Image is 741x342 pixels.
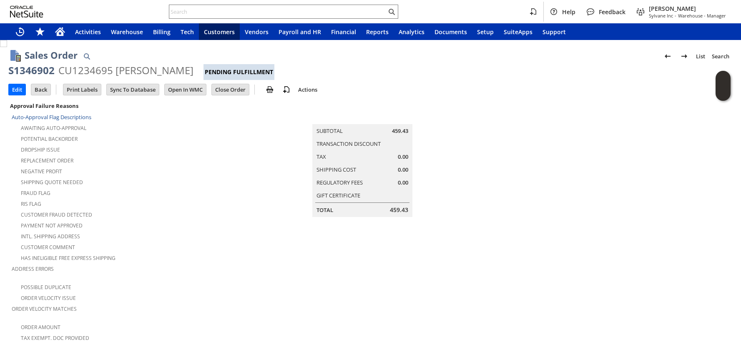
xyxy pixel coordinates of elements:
a: Setup [472,23,499,40]
span: Vendors [245,28,269,36]
div: CU1234695 [PERSON_NAME] [58,64,193,77]
a: Vendors [240,23,274,40]
img: Next [679,51,689,61]
span: Oracle Guided Learning Widget. To move around, please hold and drag [716,86,731,101]
a: Analytics [394,23,430,40]
span: Payroll and HR [279,28,321,36]
input: Sync To Database [107,84,159,95]
a: Awaiting Auto-Approval [21,125,86,132]
a: Search [708,50,733,63]
span: Billing [153,28,171,36]
span: 459.43 [390,206,408,214]
a: Billing [148,23,176,40]
span: Analytics [399,28,425,36]
a: Recent Records [10,23,30,40]
a: Tax Exempt. Doc Provided [21,335,89,342]
a: Address Errors [12,265,54,272]
a: Dropship Issue [21,146,60,153]
span: SuiteApps [504,28,533,36]
span: Warehouse - Manager [678,12,726,19]
a: Payment not approved [21,222,83,229]
h1: Sales Order [25,48,78,62]
a: Total [316,206,333,214]
a: Replacement Order [21,157,73,164]
input: Edit [9,84,25,95]
a: Negative Profit [21,168,62,175]
a: Customer Comment [21,244,75,251]
span: Customers [204,28,235,36]
span: 0.00 [398,179,408,187]
a: Has Ineligible Free Express Shipping [21,255,116,262]
a: Actions [295,86,321,93]
a: Order Amount [21,324,60,331]
input: Back [31,84,50,95]
img: Quick Find [82,51,92,61]
div: Approval Failure Reasons [8,100,246,111]
img: add-record.svg [281,85,291,95]
a: Customers [199,23,240,40]
span: Warehouse [111,28,143,36]
a: RIS flag [21,200,41,207]
iframe: Click here to launch Oracle Guided Learning Help Panel [716,71,731,101]
a: Auto-Approval Flag Descriptions [12,113,91,121]
a: Order Velocity Issue [21,295,76,302]
span: Sylvane Inc [649,12,673,19]
a: Reports [361,23,394,40]
svg: Home [55,27,65,37]
span: 0.00 [398,153,408,161]
input: Print Labels [63,84,101,95]
a: Home [50,23,70,40]
a: Tech [176,23,199,40]
a: Order Velocity Matches [12,305,77,312]
input: Search [169,7,387,17]
span: Help [562,8,575,16]
a: Intl. Shipping Address [21,233,80,240]
input: Close Order [212,84,249,95]
a: Documents [430,23,472,40]
span: Tech [181,28,194,36]
div: S1346902 [8,64,55,77]
a: Potential Backorder [21,135,78,142]
a: Transaction Discount [316,140,381,147]
a: Shipping Cost [316,166,356,173]
input: Open In WMC [165,84,206,95]
span: Documents [435,28,467,36]
a: Activities [70,23,106,40]
a: Tax [316,153,326,160]
a: Shipping Quote Needed [21,179,83,186]
span: 0.00 [398,166,408,174]
span: 459.43 [392,127,408,135]
a: List [693,50,708,63]
span: - [675,12,676,19]
a: Regulatory Fees [316,179,363,186]
a: Customer Fraud Detected [21,211,92,218]
caption: Summary [312,111,412,124]
img: print.svg [265,85,275,95]
a: Support [538,23,571,40]
svg: Search [387,7,397,17]
span: Financial [331,28,356,36]
span: Reports [366,28,389,36]
span: [PERSON_NAME] [649,5,726,12]
div: Shortcuts [30,23,50,40]
svg: Recent Records [15,27,25,37]
span: Feedback [599,8,625,16]
a: SuiteApps [499,23,538,40]
a: Gift Certificate [316,192,360,199]
img: Previous [663,51,673,61]
span: Activities [75,28,101,36]
a: Warehouse [106,23,148,40]
a: Payroll and HR [274,23,326,40]
svg: Shortcuts [35,27,45,37]
a: Subtotal [316,127,343,135]
div: Pending Fulfillment [203,64,274,80]
svg: logo [10,6,43,17]
span: Setup [477,28,494,36]
a: Fraud Flag [21,190,50,197]
a: Financial [326,23,361,40]
span: Support [543,28,566,36]
a: Possible Duplicate [21,284,71,291]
